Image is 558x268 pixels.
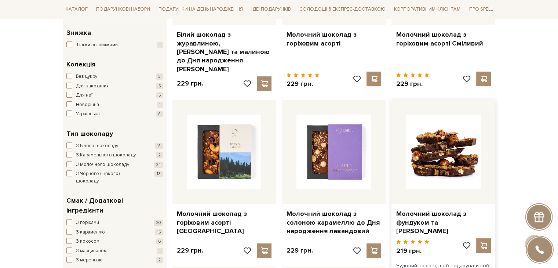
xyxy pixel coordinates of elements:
[76,41,118,49] span: Тільки зі знижками
[396,210,491,235] a: Молочний шоколад з фундуком та [PERSON_NAME]
[76,83,109,90] span: Для закоханих
[76,238,99,245] span: З кокосом
[156,92,163,98] span: 5
[66,229,163,236] button: З карамеллю 15
[296,3,389,15] a: Солодощі з експрес-доставкою
[157,248,163,254] span: 1
[177,79,203,88] p: 229 грн.
[154,162,163,168] span: 24
[66,152,163,159] button: З Карамельного шоколаду 2
[66,92,163,99] button: Для неї 5
[187,115,262,189] img: Молочний шоколад з горіховим асорті Україна
[93,4,153,15] span: Подарункові набори
[177,30,272,73] a: Білий шоколад з журавлиною, [PERSON_NAME] та малиною до Дня народження [PERSON_NAME]
[286,210,381,235] a: Молочний шоколад з солоною карамеллю до Дня народження лавандовий
[76,170,143,185] span: З Чорного (Гіркого) шоколаду
[66,101,163,109] button: Новорічна 1
[76,152,136,159] span: З Карамельного шоколаду
[157,102,163,108] span: 1
[76,247,107,255] span: З марципаном
[66,170,163,185] button: З Чорного (Гіркого) шоколаду 13
[66,257,163,264] button: З меренгою 2
[66,59,95,69] span: Колекція
[177,246,203,255] p: 229 грн.
[66,28,91,38] span: Знижка
[406,115,481,189] img: Молочний шоколад з фундуком та солоною карамеллю
[177,210,272,235] a: Молочний шоколад з горіховим асорті [GEOGRAPHIC_DATA]
[76,142,118,150] span: З Білого шоколаду
[156,111,163,117] span: 8
[66,83,163,90] button: Для закоханих 5
[466,4,495,15] span: Про Spell
[154,171,163,177] span: 13
[156,83,163,89] span: 5
[156,238,163,245] span: 6
[76,257,103,264] span: З меренгою
[76,92,92,99] span: Для неї
[155,229,163,235] span: 15
[286,30,381,48] a: Молочний шоколад з горіховим асорті
[157,42,163,48] span: 1
[155,143,163,149] span: 18
[66,161,163,169] button: З Молочного шоколаду 24
[76,101,99,109] span: Новорічна
[76,73,97,80] span: Без цукру
[66,196,161,216] span: Смак / Додаткові інгредієнти
[76,229,105,236] span: З карамеллю
[63,4,91,15] span: Каталог
[396,30,491,48] a: Молочний шоколад з горіховим асорті Сміливий
[66,41,163,49] button: Тільки зі знижками 1
[248,4,294,15] span: Ідеї подарунків
[396,80,429,88] p: 229 грн.
[76,111,100,118] span: Українська
[156,257,163,263] span: 2
[154,220,163,226] span: 20
[66,73,163,80] button: Без цукру 3
[396,247,429,255] p: 219 грн.
[66,111,163,118] button: Українська 8
[286,80,320,88] p: 229 грн.
[286,246,313,255] p: 229 грн.
[76,219,99,227] span: З горіхами
[66,247,163,255] button: З марципаном 1
[156,73,163,80] span: 3
[156,152,163,158] span: 2
[76,161,129,169] span: З Молочного шоколаду
[66,238,163,245] button: З кокосом 6
[156,4,246,15] span: Подарунки на День народження
[66,219,163,227] button: З горіхами 20
[66,129,113,139] span: Тип шоколаду
[66,142,163,150] button: З Білого шоколаду 18
[391,3,463,15] a: Корпоративним клієнтам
